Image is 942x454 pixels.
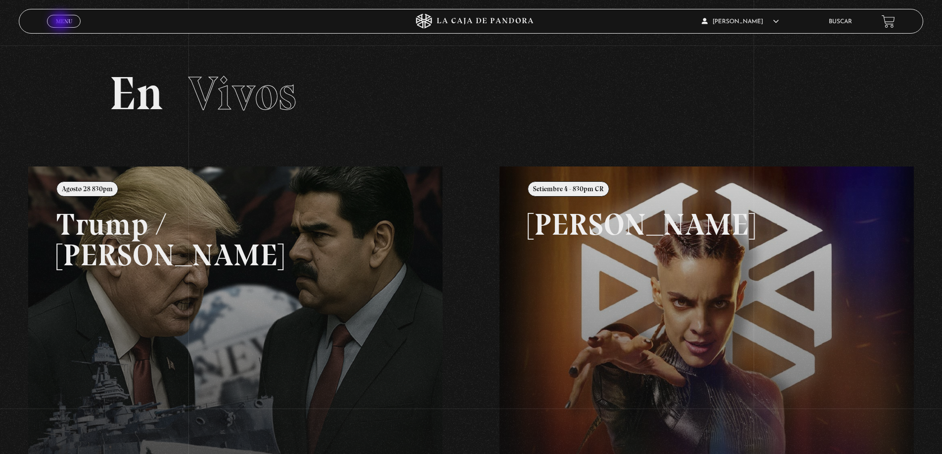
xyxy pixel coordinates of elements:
span: [PERSON_NAME] [702,19,779,25]
span: Vivos [188,65,296,122]
span: Menu [56,18,72,24]
a: Buscar [829,19,852,25]
h2: En [109,70,833,117]
span: Cerrar [52,27,76,34]
a: View your shopping cart [882,15,895,28]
